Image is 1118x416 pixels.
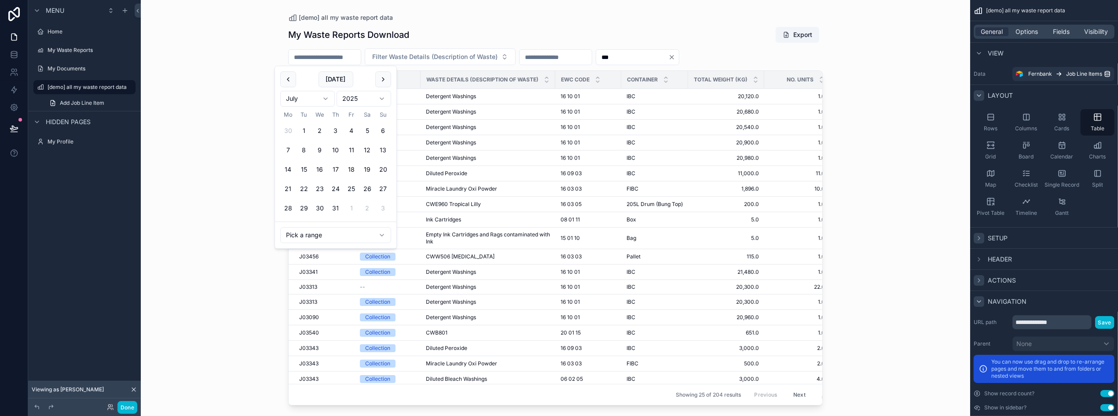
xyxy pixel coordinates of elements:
span: 16 09 03 [561,345,582,352]
span: IBC [627,108,635,115]
span: 1.0 [770,253,825,260]
span: Detergent Washings [426,298,476,306]
span: Empty Ink Cartridges and Rags contaminated with Ink [426,231,550,245]
span: Diluted Bleach Washings [426,376,487,383]
span: Container [627,76,658,83]
a: My Profile [33,135,136,149]
label: Parent [974,340,1009,347]
button: Select Button [365,48,516,65]
button: Friday, 25 July 2025 [344,181,359,197]
button: Table [1081,109,1114,136]
label: My Documents [48,65,134,72]
span: CWE960 Tropical Lilly [426,201,481,208]
span: 08 01 11 [561,216,580,223]
span: Calendar [1051,153,1074,160]
span: Detergent Washings [426,139,476,146]
span: Layout [988,91,1013,100]
span: 200.0 [693,201,759,208]
span: FIBC [627,185,638,192]
a: Add Job Line Item [44,96,136,110]
span: 20,960.0 [693,314,759,321]
span: 1.0 [770,93,825,100]
button: Next [787,388,812,401]
span: 1.0 [770,329,825,336]
button: Sunday, 20 July 2025 [375,162,391,178]
span: [demo] all my waste report data [299,13,393,22]
span: Detergent Washings [426,124,476,131]
span: Detergent Washings [426,155,476,162]
span: Table [1091,125,1104,132]
span: IBC [627,155,635,162]
span: Setup [988,234,1008,243]
button: Friday, 18 July 2025 [344,162,359,178]
span: Filter Waste Details (Description of Waste) [372,52,498,61]
span: Detergent Washings [426,283,476,291]
span: 1,896.0 [693,185,759,192]
span: -- [360,283,365,291]
span: Menu [46,6,64,15]
span: 500.0 [693,360,759,367]
span: 16 09 03 [561,170,582,177]
span: J03343 [299,345,319,352]
button: Board [1009,137,1043,164]
span: 20,900.0 [693,139,759,146]
span: 1.0 [770,298,825,306]
span: 20 01 15 [561,329,581,336]
button: Monday, 30 June 2025 [280,123,296,139]
h1: My Waste Reports Download [288,29,409,41]
span: 20,120.0 [693,93,759,100]
button: Cards [1045,109,1079,136]
span: 16 10 01 [561,283,580,291]
span: Viewing as [PERSON_NAME] [32,386,104,393]
span: 5.0 [693,235,759,242]
button: Monday, 14 July 2025 [280,162,296,178]
span: Hidden pages [46,118,91,126]
th: Sunday [375,110,391,119]
span: Visibility [1085,27,1108,36]
span: 5.0 [693,216,759,223]
button: Split [1081,166,1114,192]
button: Relative time [280,228,391,243]
span: Header [988,255,1012,264]
span: 16 10 01 [561,93,580,100]
button: Timeline [1009,194,1043,220]
button: Thursday, 24 July 2025 [328,181,344,197]
span: Detergent Washings [426,93,476,100]
span: 20,680.0 [693,108,759,115]
span: 16 10 01 [561,139,580,146]
span: 1.0 [770,108,825,115]
span: 15 01 10 [561,235,580,242]
span: 16 10 01 [561,314,580,321]
div: Collection [365,344,390,352]
span: EWC Code [561,76,590,83]
div: Collection [365,268,390,276]
button: Monday, 21 July 2025 [280,181,296,197]
span: Timeline [1015,210,1037,217]
span: 21,480.0 [693,269,759,276]
button: Pivot Table [974,194,1008,220]
span: 11,000.0 [693,170,759,177]
span: Showing 25 of 204 results [676,391,741,398]
span: Detergent Washings [426,314,476,321]
button: Friday, 11 July 2025 [344,143,359,158]
button: Wednesday, 23 July 2025 [312,181,328,197]
span: Total Weight (KG) [694,76,748,83]
span: CWW506 [MEDICAL_DATA] [426,253,495,260]
span: 16 10 01 [561,124,580,131]
span: Grid [986,153,996,160]
button: Calendar [1045,137,1079,164]
span: Ink Cartridges [426,216,461,223]
span: Miracle Laundry Oxi Powder [426,360,497,367]
span: 20,300.0 [693,283,759,291]
a: [demo] all my waste report data [33,80,136,94]
span: 16 10 01 [561,298,580,306]
button: Sunday, 13 July 2025 [375,143,391,158]
button: Thursday, 31 July 2025 [328,201,344,217]
span: Single Record [1045,181,1079,188]
div: Collection [365,253,390,261]
th: Thursday [328,110,344,119]
span: Diluted Peroxide [426,170,467,177]
span: IBC [627,269,635,276]
button: Sunday, 27 July 2025 [375,181,391,197]
span: 16 03 03 [561,253,582,260]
